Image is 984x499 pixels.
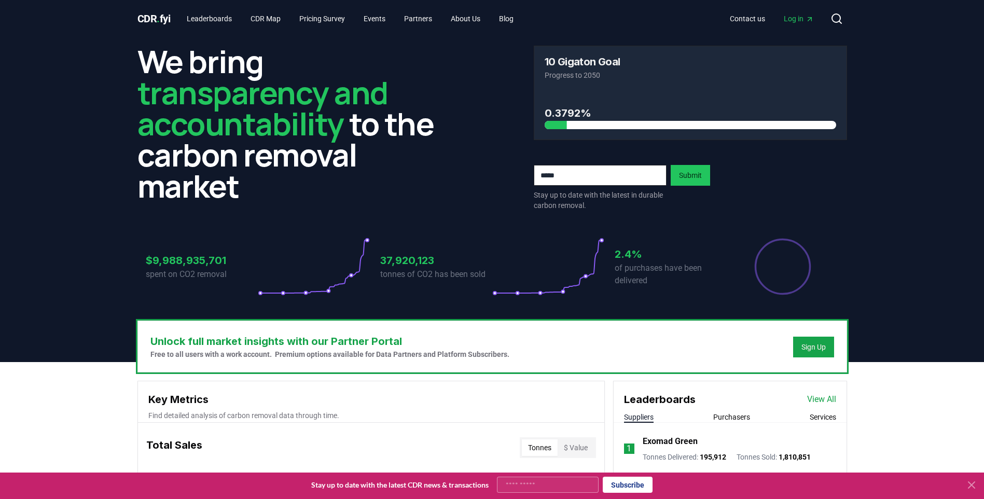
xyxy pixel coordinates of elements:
p: of purchases have been delivered [615,262,727,287]
a: Blog [491,9,522,28]
a: Contact us [722,9,773,28]
h3: Leaderboards [624,392,696,407]
button: Submit [671,165,710,186]
p: Tonnes Sold : [737,452,811,462]
a: Log in [775,9,822,28]
button: Services [810,412,836,422]
p: Find detailed analysis of carbon removal data through time. [148,410,594,421]
a: Pricing Survey [291,9,353,28]
span: Log in [784,13,814,24]
a: About Us [442,9,489,28]
button: Tonnes [522,439,558,456]
nav: Main [722,9,822,28]
p: tonnes of CO2 has been sold [380,268,492,281]
span: 1,810,851 [779,453,811,461]
p: Free to all users with a work account. Premium options available for Data Partners and Platform S... [150,349,509,359]
a: CDR.fyi [137,11,171,26]
a: Sign Up [801,342,826,352]
nav: Main [178,9,522,28]
button: Sign Up [793,337,834,357]
span: 195,912 [700,453,726,461]
div: Percentage of sales delivered [754,238,812,296]
a: View All [807,393,836,406]
button: $ Value [558,439,594,456]
tspan: 38M [151,472,164,479]
h3: 10 Gigaton Goal [545,57,620,67]
a: Partners [396,9,440,28]
h3: Total Sales [146,437,202,458]
span: transparency and accountability [137,71,388,145]
a: CDR Map [242,9,289,28]
p: Tonnes Delivered : [643,452,726,462]
h3: 37,920,123 [380,253,492,268]
span: . [157,12,160,25]
h3: Key Metrics [148,392,594,407]
a: Events [355,9,394,28]
button: Purchasers [713,412,750,422]
h3: Unlock full market insights with our Partner Portal [150,334,509,349]
a: Leaderboards [178,9,240,28]
p: Progress to 2050 [545,70,836,80]
p: Stay up to date with the latest in durable carbon removal. [534,190,667,211]
p: spent on CO2 removal [146,268,258,281]
span: CDR fyi [137,12,171,25]
h3: 2.4% [615,246,727,262]
button: Suppliers [624,412,654,422]
h2: We bring to the carbon removal market [137,46,451,201]
h3: 0.3792% [545,105,836,121]
a: Exomad Green [643,435,698,448]
p: 1 [627,442,631,455]
h3: $9,988,935,701 [146,253,258,268]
